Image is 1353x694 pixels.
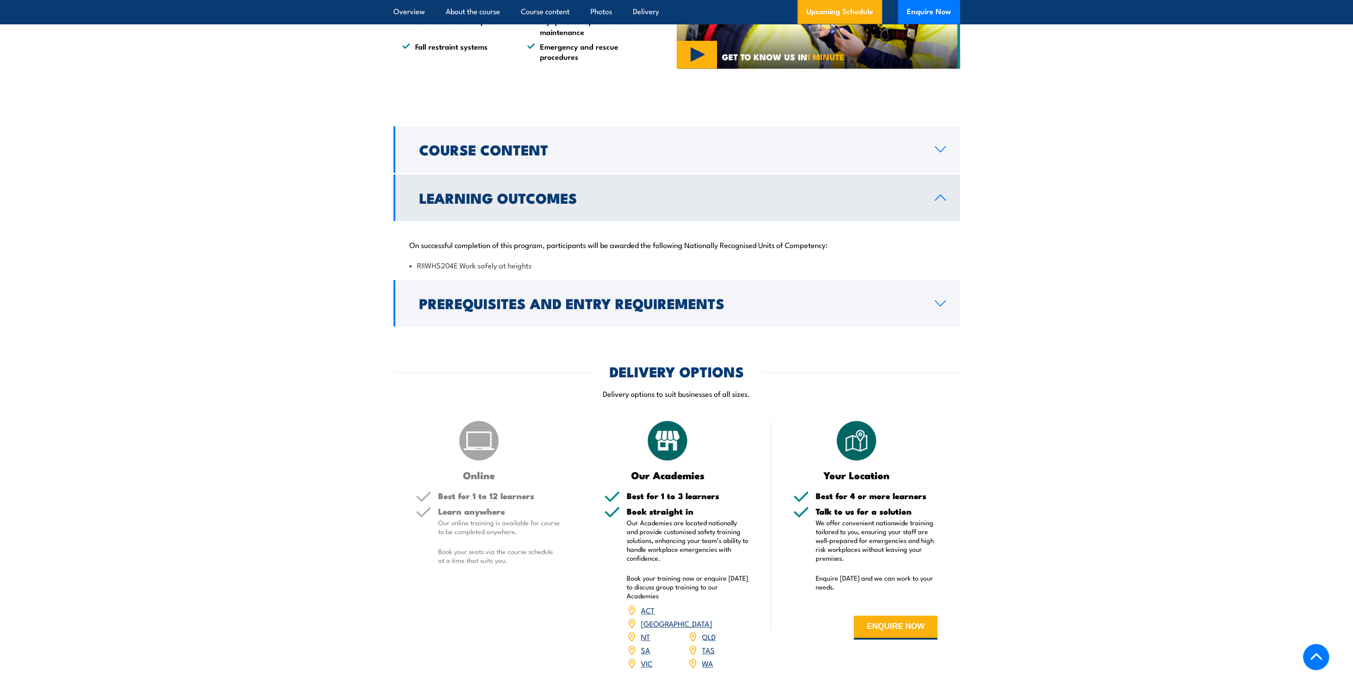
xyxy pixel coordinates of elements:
p: Our online training is available for course to be completed anywhere. [438,518,560,536]
a: TAS [702,644,715,655]
p: We offer convenient nationwide training tailored to you, ensuring your staff are well-prepared fo... [816,518,938,562]
h5: Book straight in [627,507,749,516]
button: ENQUIRE NOW [854,616,937,640]
span: GET TO KNOW US IN [722,53,844,61]
a: VIC [641,658,652,668]
h2: Course Content [419,143,921,155]
p: Book your seats via the course schedule at a time that suits you. [438,547,560,565]
li: Emergency and rescue procedures [527,41,636,62]
li: Safe ladder techniques [402,16,511,37]
li: Equipment inspection and maintenance [527,16,636,37]
h5: Learn anywhere [438,507,560,516]
p: Book your training now or enquire [DATE] to discuss group training to our Academies [627,574,749,600]
a: WA [702,658,713,668]
h3: Online [416,470,543,480]
h5: Best for 1 to 3 learners [627,492,749,500]
a: Prerequisites and Entry Requirements [393,280,960,326]
h2: DELIVERY OPTIONS [609,365,744,377]
a: Learning Outcomes [393,174,960,221]
p: Delivery options to suit businesses of all sizes. [393,388,960,399]
li: RIIWHS204E Work safely at heights [409,260,944,270]
h3: Your Location [793,470,920,480]
h2: Prerequisites and Entry Requirements [419,297,921,309]
a: NT [641,631,650,642]
a: ACT [641,605,655,615]
a: Course Content [393,126,960,173]
p: Enquire [DATE] and we can work to your needs. [816,574,938,591]
h2: Learning Outcomes [419,191,921,204]
h5: Talk to us for a solution [816,507,938,516]
p: Our Academies are located nationally and provide customised safety training solutions, enhancing ... [627,518,749,562]
a: [GEOGRAPHIC_DATA] [641,618,712,628]
li: Fall restraint systems [402,41,511,62]
h5: Best for 1 to 12 learners [438,492,560,500]
a: QLD [702,631,716,642]
strong: 1 MINUTE [807,50,844,63]
p: On successful completion of this program, participants will be awarded the following Nationally R... [409,240,944,249]
h5: Best for 4 or more learners [816,492,938,500]
a: SA [641,644,650,655]
h3: Our Academies [604,470,731,480]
